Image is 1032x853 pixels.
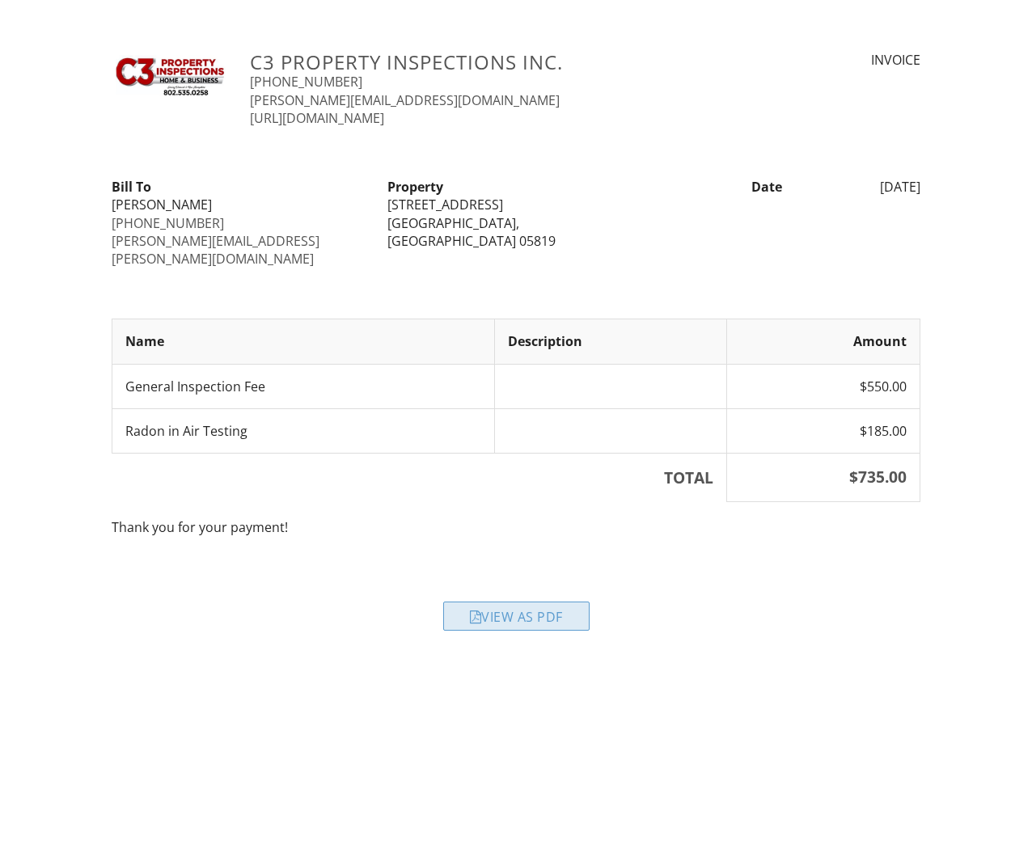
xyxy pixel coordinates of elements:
div: INVOICE [733,51,920,69]
a: View as PDF [443,612,590,630]
div: [PERSON_NAME] [112,196,368,213]
div: Date [654,178,793,196]
a: [URL][DOMAIN_NAME] [250,109,384,127]
span: General Inspection Fee [125,378,265,395]
td: $185.00 [727,408,920,453]
th: Amount [727,319,920,364]
strong: Property [387,178,443,196]
th: Description [495,319,727,364]
a: [PERSON_NAME][EMAIL_ADDRESS][DOMAIN_NAME] [250,91,560,109]
h3: C3 Property Inspections Inc. [250,51,713,73]
a: [PHONE_NUMBER] [250,73,362,91]
strong: Bill To [112,178,151,196]
div: [DATE] [792,178,930,196]
th: Name [112,319,495,364]
div: View as PDF [443,602,590,631]
th: $735.00 [727,454,920,502]
img: C3_Logo_White_BG.jpeg [112,51,231,99]
p: Thank you for your payment! [112,518,920,536]
th: TOTAL [112,454,727,502]
td: $550.00 [727,364,920,408]
a: [PERSON_NAME][EMAIL_ADDRESS][PERSON_NAME][DOMAIN_NAME] [112,232,319,268]
a: [PHONE_NUMBER] [112,214,224,232]
span: Radon in Air Testing [125,422,247,440]
div: [GEOGRAPHIC_DATA], [GEOGRAPHIC_DATA] 05819 [387,214,644,251]
div: [STREET_ADDRESS] [387,196,644,213]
